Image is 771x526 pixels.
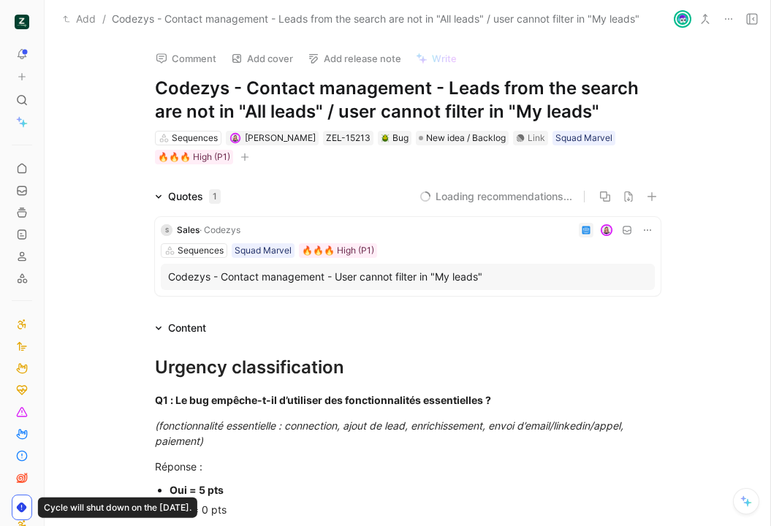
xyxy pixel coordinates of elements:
[168,319,206,337] div: Content
[245,132,316,143] span: [PERSON_NAME]
[381,134,390,142] img: 🪲
[378,131,411,145] div: 🪲Bug
[416,131,509,145] div: New idea / Backlog
[168,188,221,205] div: Quotes
[409,48,463,69] button: Write
[675,12,690,26] img: avatar
[158,150,230,164] div: 🔥🔥🔥 High (P1)
[200,224,240,235] span: · Codezys
[168,268,647,286] div: Codezys - Contact management - User cannot filter in "My leads"
[155,459,661,474] div: Réponse :
[235,243,292,258] div: Squad Marvel
[555,131,612,145] div: Squad Marvel
[149,188,227,205] div: Quotes1
[155,77,661,123] h1: Codezys - Contact management - Leads from the search are not in "All leads" / user cannot filter ...
[528,131,545,145] div: Link
[149,319,212,337] div: Content
[155,419,626,447] em: (fonctionnalité essentielle : connection, ajout de lead, enrichissement, envoi d’email/linkedin/a...
[178,243,224,258] div: Sequences
[426,131,506,145] span: New idea / Backlog
[224,48,300,69] button: Add cover
[15,15,29,29] img: ZELIQ
[302,243,374,258] div: 🔥🔥🔥 High (P1)
[12,12,32,32] button: ZELIQ
[102,10,106,28] span: /
[155,394,491,406] strong: Q1 : Le bug empêche-t-il d’utiliser des fonctionnalités essentielles ?
[231,134,239,142] img: avatar
[149,48,223,69] button: Comment
[209,189,221,204] div: 1
[432,52,457,65] span: Write
[161,224,172,236] div: S
[170,484,224,496] strong: Oui = 5 pts
[112,10,639,28] span: Codezys - Contact management - Leads from the search are not in "All leads" / user cannot filter ...
[326,131,371,145] div: ZEL-15213
[381,131,409,145] div: Bug
[59,10,99,28] button: Add
[602,226,612,235] img: avatar
[177,224,200,235] span: Sales
[155,354,661,381] div: Urgency classification
[170,502,661,517] div: Non = 0 pts
[38,498,197,518] div: Cycle will shut down on the [DATE].
[172,131,218,145] div: Sequences
[419,188,572,205] button: Loading recommendations...
[301,48,408,69] button: Add release note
